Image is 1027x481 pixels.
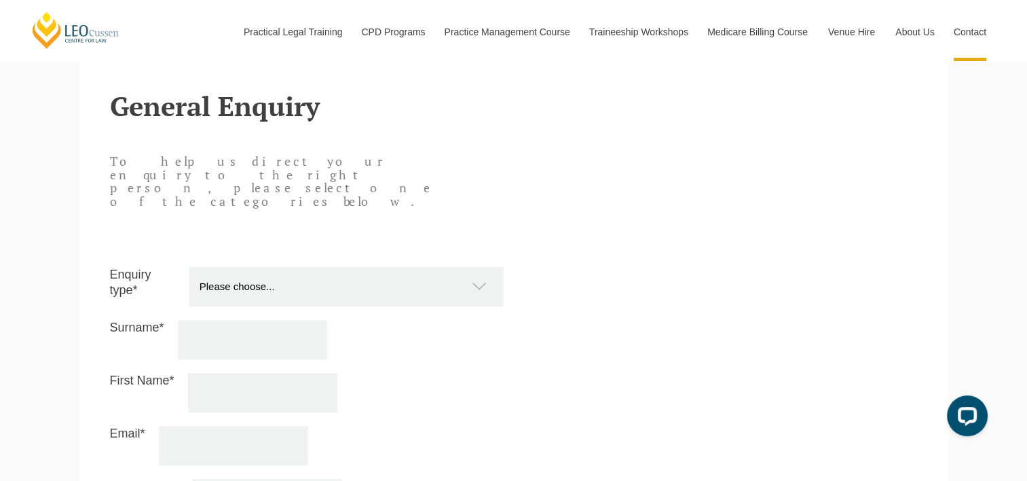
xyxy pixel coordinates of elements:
[110,91,918,121] h2: General Enquiry
[885,3,944,61] a: About Us
[818,3,885,61] a: Venue Hire
[110,320,164,356] label: Surname*
[579,3,697,61] a: Traineeship Workshops
[351,3,434,61] a: CPD Programs
[936,390,993,447] iframe: LiveChat chat widget
[110,426,145,462] label: Email*
[110,373,174,409] label: First Name*
[944,3,996,61] a: Contact
[31,11,121,50] a: [PERSON_NAME] Centre for Law
[697,3,818,61] a: Medicare Billing Course
[110,267,176,303] label: Enquiry type*
[234,3,352,61] a: Practical Legal Training
[110,155,434,209] p: To help us direct your enquiry to the right person, please select one of the categories below.
[434,3,579,61] a: Practice Management Course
